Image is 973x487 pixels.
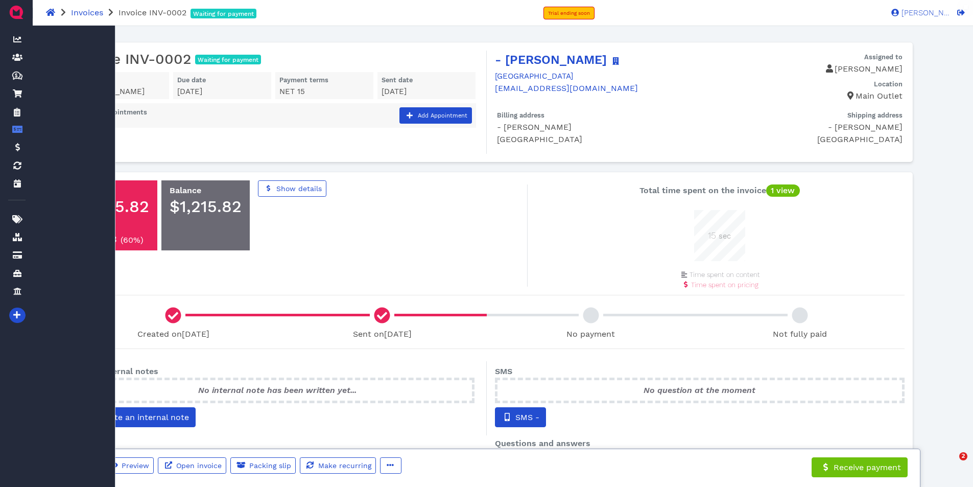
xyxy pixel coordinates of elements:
[75,86,165,98] div: - [PERSON_NAME]
[317,461,371,470] span: Make recurring
[832,462,901,472] span: Receive payment
[382,76,413,84] span: Sent date
[886,8,950,17] a: [PERSON_NAME]
[707,133,903,146] p: [GEOGRAPHIC_DATA]
[699,63,903,75] p: [PERSON_NAME]
[230,457,296,474] button: Packing slip
[71,8,103,17] a: Invoices
[548,10,590,16] span: Trial ending soon
[899,9,950,17] span: [PERSON_NAME]
[71,51,191,68] span: Invoice INV-0002
[497,111,544,119] span: Billing address
[707,121,903,133] div: - [PERSON_NAME]
[182,329,209,339] span: [DATE]
[495,366,512,376] span: SMS
[15,73,18,78] tspan: $
[353,329,412,339] span: Sent on
[8,4,25,20] img: QuoteM_icon_flat.png
[248,461,291,470] span: Packing slip
[773,329,827,339] span: Not fully paid
[495,53,607,67] a: - [PERSON_NAME]
[514,412,539,422] span: SMS -
[495,57,621,81] a: [GEOGRAPHIC_DATA]
[120,461,149,470] span: Preview
[258,180,326,197] a: Show details
[543,7,595,19] a: Trial ending soon
[384,329,412,339] span: [DATE]
[644,385,755,395] span: No question at the moment
[847,111,903,119] span: Shipping address
[495,83,638,93] a: [EMAIL_ADDRESS][DOMAIN_NAME]
[275,184,322,193] span: Show details
[874,80,903,88] span: Location
[300,457,376,474] button: Make recurring
[699,90,903,102] p: Main Outlet
[497,133,700,146] p: [GEOGRAPHIC_DATA]
[170,185,201,195] span: Balance
[495,407,546,427] button: SMS -
[123,235,140,245] span: 60%
[382,87,407,96] span: [DATE]
[103,457,154,474] button: Preview
[193,11,254,17] span: Waiting for payment
[279,86,369,98] div: NET 15
[690,271,760,279] span: Time spent on content
[279,76,328,84] span: Payment terms
[691,281,758,289] span: Time spent on pricing
[639,185,800,195] span: Total time spent on the invoice
[771,185,795,195] span: 1 view
[118,8,186,17] span: Invoice INV-0002
[864,53,903,61] span: Assigned to
[399,107,472,124] button: Add Appointment
[175,461,222,470] span: Open invoice
[497,121,700,133] div: - [PERSON_NAME]
[416,112,467,119] span: Add Appointment
[959,452,967,460] span: 2
[121,235,144,245] small: ( )
[81,407,196,427] button: Write an internal note
[812,457,908,478] button: Receive payment
[198,385,357,395] span: No internal note has been written yet...
[137,329,209,339] span: Created on
[177,87,202,96] span: [DATE]
[177,76,206,84] span: Due date
[81,366,158,376] span: Last internal notes
[100,412,189,422] span: Write an internal note
[170,197,242,216] span: $1,215.82
[198,57,258,63] span: Waiting for payment
[566,329,615,339] span: No payment
[158,457,226,474] a: Open invoice
[938,452,963,477] iframe: Intercom live chat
